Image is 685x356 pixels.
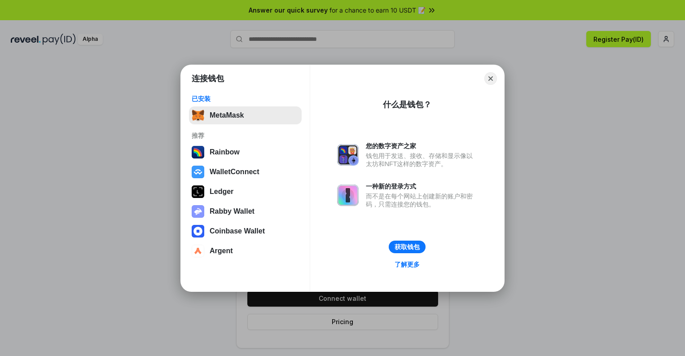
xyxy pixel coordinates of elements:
img: svg+xml,%3Csvg%20xmlns%3D%22http%3A%2F%2Fwww.w3.org%2F2000%2Fsvg%22%20width%3D%2228%22%20height%3... [192,185,204,198]
div: 什么是钱包？ [383,99,431,110]
img: svg+xml,%3Csvg%20width%3D%2228%22%20height%3D%2228%22%20viewBox%3D%220%200%2028%2028%22%20fill%3D... [192,166,204,178]
button: Coinbase Wallet [189,222,302,240]
div: MetaMask [210,111,244,119]
div: Coinbase Wallet [210,227,265,235]
div: WalletConnect [210,168,259,176]
button: Rainbow [189,143,302,161]
img: svg+xml,%3Csvg%20xmlns%3D%22http%3A%2F%2Fwww.w3.org%2F2000%2Fsvg%22%20fill%3D%22none%22%20viewBox... [337,185,359,206]
button: Close [484,72,497,85]
div: 推荐 [192,132,299,140]
div: Rainbow [210,148,240,156]
div: Ledger [210,188,233,196]
div: 已安装 [192,95,299,103]
button: MetaMask [189,106,302,124]
button: Ledger [189,183,302,201]
a: 了解更多 [389,259,425,270]
div: 一种新的登录方式 [366,182,477,190]
h1: 连接钱包 [192,73,224,84]
div: 您的数字资产之家 [366,142,477,150]
button: 获取钱包 [389,241,426,253]
img: svg+xml,%3Csvg%20xmlns%3D%22http%3A%2F%2Fwww.w3.org%2F2000%2Fsvg%22%20fill%3D%22none%22%20viewBox... [192,205,204,218]
img: svg+xml,%3Csvg%20fill%3D%22none%22%20height%3D%2233%22%20viewBox%3D%220%200%2035%2033%22%20width%... [192,109,204,122]
div: Rabby Wallet [210,207,255,215]
div: 钱包用于发送、接收、存储和显示像以太坊和NFT这样的数字资产。 [366,152,477,168]
img: svg+xml,%3Csvg%20width%3D%22120%22%20height%3D%22120%22%20viewBox%3D%220%200%20120%20120%22%20fil... [192,146,204,158]
button: Argent [189,242,302,260]
img: svg+xml,%3Csvg%20xmlns%3D%22http%3A%2F%2Fwww.w3.org%2F2000%2Fsvg%22%20fill%3D%22none%22%20viewBox... [337,144,359,166]
div: Argent [210,247,233,255]
img: svg+xml,%3Csvg%20width%3D%2228%22%20height%3D%2228%22%20viewBox%3D%220%200%2028%2028%22%20fill%3D... [192,225,204,237]
div: 获取钱包 [395,243,420,251]
button: Rabby Wallet [189,202,302,220]
div: 而不是在每个网站上创建新的账户和密码，只需连接您的钱包。 [366,192,477,208]
img: svg+xml,%3Csvg%20width%3D%2228%22%20height%3D%2228%22%20viewBox%3D%220%200%2028%2028%22%20fill%3D... [192,245,204,257]
div: 了解更多 [395,260,420,268]
button: WalletConnect [189,163,302,181]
